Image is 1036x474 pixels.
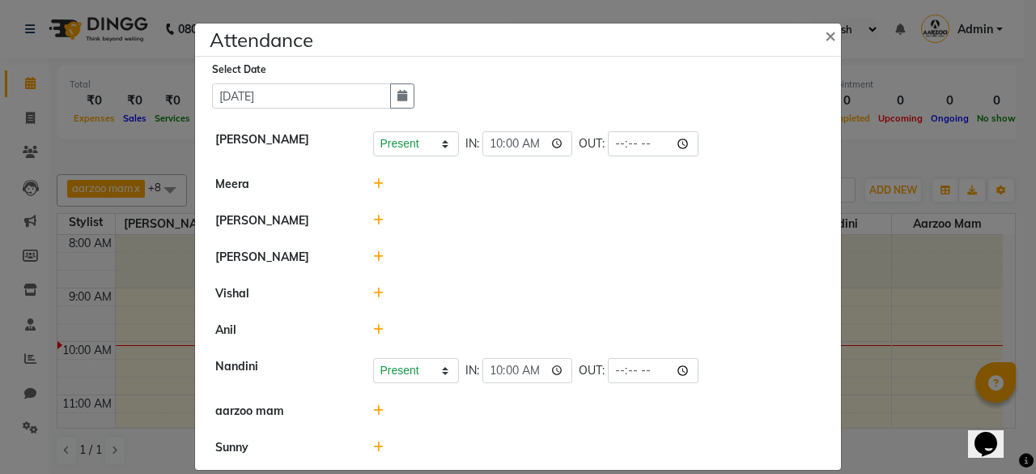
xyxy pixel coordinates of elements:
div: Vishal [203,285,361,302]
div: Sunny [203,439,361,456]
label: Select Date [212,62,266,77]
div: Meera [203,176,361,193]
button: Close [812,12,852,58]
div: [PERSON_NAME] [203,249,361,266]
input: Select date [212,83,391,109]
span: IN: [465,135,479,152]
div: aarzoo mam [203,403,361,420]
div: Nandini [203,358,361,383]
div: Anil [203,322,361,339]
span: IN: [465,362,479,379]
div: [PERSON_NAME] [203,131,361,156]
span: OUT: [579,135,605,152]
iframe: chat widget [968,409,1020,458]
span: × [825,23,836,47]
div: [PERSON_NAME] [203,212,361,229]
span: OUT: [579,362,605,379]
h4: Attendance [210,25,313,54]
